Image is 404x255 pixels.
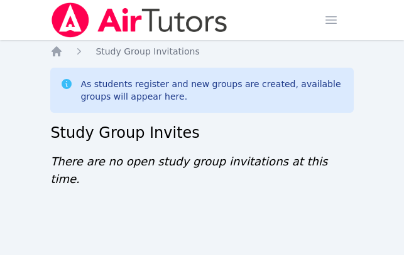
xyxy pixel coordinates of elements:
[50,45,353,58] nav: Breadcrumb
[80,78,343,103] div: As students register and new groups are created, available groups will appear here.
[96,46,199,56] span: Study Group Invitations
[50,3,228,38] img: Air Tutors
[50,155,327,185] span: There are no open study group invitations at this time.
[50,123,353,143] h2: Study Group Invites
[96,45,199,58] a: Study Group Invitations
